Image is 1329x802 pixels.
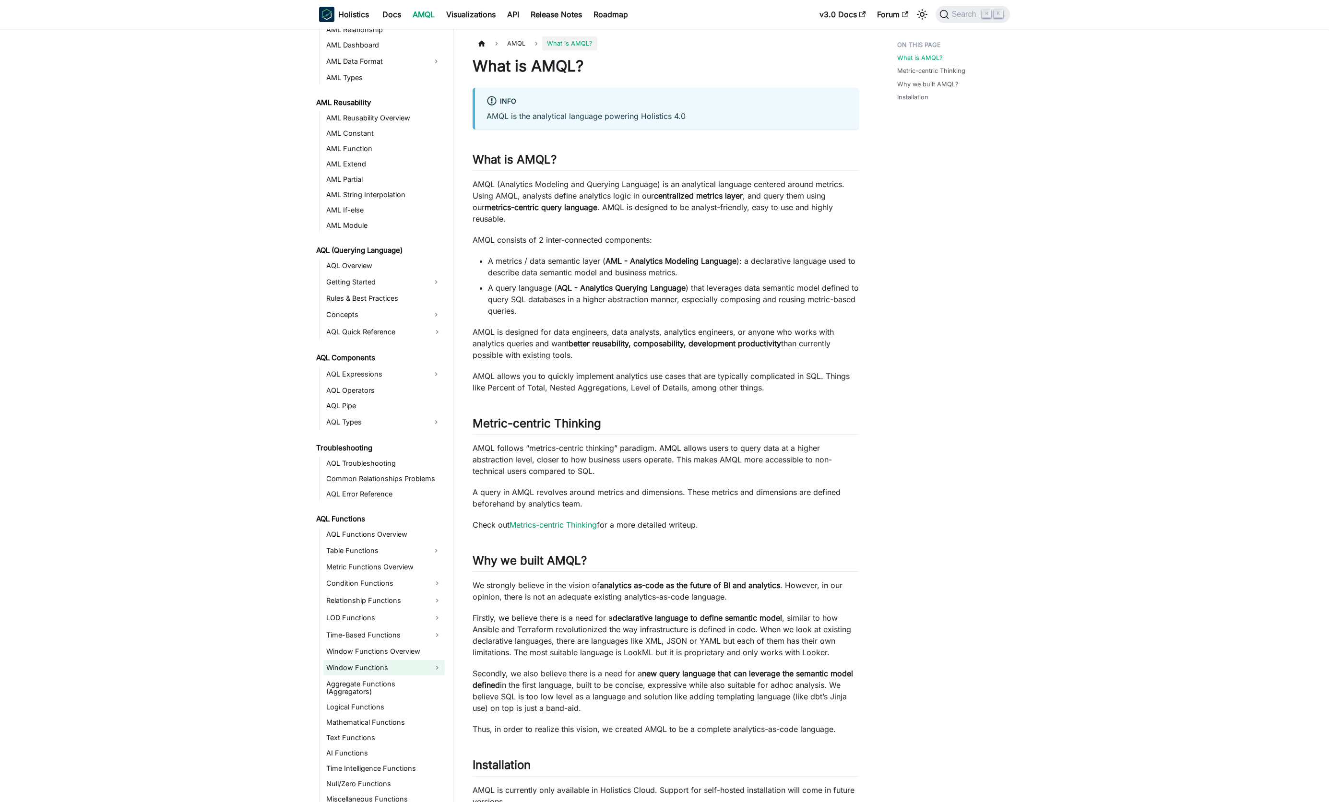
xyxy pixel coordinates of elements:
button: Expand sidebar category 'Getting Started' [427,274,445,290]
strong: centralized metrics layer [654,191,743,200]
a: AMQL [407,7,440,22]
a: AQL Quick Reference [323,324,445,340]
a: Release Notes [525,7,588,22]
p: AMQL consists of 2 inter-connected components: [473,234,859,246]
strong: AQL - Analytics Querying Language [557,283,686,293]
a: Installation [897,93,928,102]
strong: new query language that can leverage the semantic model defined [473,669,853,690]
p: Firstly, we believe there is a need for a , similar to how Ansible and Terraform revolutionized t... [473,612,859,658]
a: AML Partial [323,173,445,186]
kbd: K [994,10,1003,18]
p: AMQL is designed for data engineers, data analysts, analytics engineers, or anyone who works with... [473,326,859,361]
img: Holistics [319,7,334,22]
strong: metrics-centric query language [485,202,597,212]
a: AQL (Querying Language) [313,244,445,257]
a: Getting Started [323,274,427,290]
h1: What is AMQL? [473,57,859,76]
strong: declarative language to define semantic model [613,613,782,623]
a: AQL Functions Overview [323,528,445,541]
p: We strongly believe in the vision of . However, in our opinion, there is not an adequate existing... [473,579,859,602]
a: Visualizations [440,7,501,22]
a: Window Functions Overview [323,645,445,658]
a: Common Relationships Problems [323,472,445,485]
a: AQL Troubleshooting [323,457,445,470]
a: Table Functions [323,543,427,558]
h2: Installation [473,758,859,776]
kbd: ⌘ [982,10,991,18]
a: AML Module [323,219,445,232]
p: AMQL follows “metrics-centric thinking” paradigm. AMQL allows users to query data at a higher abs... [473,442,859,477]
strong: better reusability, composability, development productivity [569,339,781,348]
a: HolisticsHolistics [319,7,369,22]
span: Search [949,10,982,19]
p: A query in AMQL revolves around metrics and dimensions. These metrics and dimensions are defined ... [473,486,859,509]
a: Metrics-centric Thinking [510,520,597,530]
a: What is AMQL? [897,53,943,62]
a: Docs [377,7,407,22]
a: Time-Based Functions [323,627,445,643]
a: Window Functions [323,660,445,675]
a: Forum [871,7,914,22]
a: Condition Functions [323,576,445,591]
button: Expand sidebar category 'AML Data Format' [427,54,445,69]
a: AML String Interpolation [323,188,445,201]
a: Metric-centric Thinking [897,66,965,75]
a: Roadmap [588,7,634,22]
nav: Breadcrumbs [473,36,859,50]
a: Time Intelligence Functions [323,762,445,775]
h2: What is AMQL? [473,153,859,171]
a: Rules & Best Practices [323,292,445,305]
h2: Why we built AMQL? [473,554,859,572]
button: Expand sidebar category 'AQL Expressions' [427,366,445,382]
button: Search (Command+K) [936,6,1010,23]
a: AQL Error Reference [323,487,445,501]
a: AQL Operators [323,384,445,397]
button: Expand sidebar category 'Concepts' [427,307,445,322]
p: AMQL (Analytics Modeling and Querying Language) is an analytical language centered around metrics... [473,178,859,224]
strong: analytics as-code as the future of BI and analytics [600,580,780,590]
a: AQL Functions [313,512,445,526]
a: Relationship Functions [323,593,445,608]
b: Holistics [338,9,369,20]
a: AML Reusability [313,96,445,109]
a: Logical Functions [323,700,445,714]
a: AML Function [323,142,445,155]
a: Troubleshooting [313,441,445,455]
span: What is AMQL? [542,36,597,50]
a: Concepts [323,307,427,322]
button: Expand sidebar category 'AQL Types' [427,414,445,430]
a: v3.0 Docs [814,7,871,22]
a: AQL Overview [323,259,445,272]
a: AQL Pipe [323,399,445,413]
a: Metric Functions Overview [323,560,445,574]
a: AML Reusability Overview [323,111,445,125]
a: AML Extend [323,157,445,171]
li: A metrics / data semantic layer ( ): a declarative language used to describe data semantic model ... [488,255,859,278]
p: Check out for a more detailed writeup. [473,519,859,531]
a: Mathematical Functions [323,716,445,729]
a: AI Functions [323,746,445,760]
a: Why we built AMQL? [897,80,959,89]
p: AMQL allows you to quickly implement analytics use cases that are typically complicated in SQL. T... [473,370,859,393]
button: Switch between dark and light mode (currently light mode) [914,7,930,22]
p: Secondly, we also believe there is a need for a in the first language, built to be concise, expre... [473,668,859,714]
li: A query language ( ) that leverages data semantic model defined to query SQL databases in a highe... [488,282,859,317]
h2: Metric-centric Thinking [473,416,859,435]
a: AML If-else [323,203,445,217]
a: AML Constant [323,127,445,140]
a: AQL Components [313,351,445,365]
a: LOD Functions [323,610,445,625]
a: AML Data Format [323,54,427,69]
a: AML Relationship [323,23,445,36]
a: AQL Types [323,414,427,430]
a: Text Functions [323,731,445,744]
span: AMQL [502,36,530,50]
a: API [501,7,525,22]
a: AML Dashboard [323,38,445,52]
nav: Docs sidebar [309,29,453,802]
a: Null/Zero Functions [323,777,445,790]
div: info [487,95,847,108]
a: AQL Expressions [323,366,427,382]
a: AML Types [323,71,445,84]
button: Expand sidebar category 'Table Functions' [427,543,445,558]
